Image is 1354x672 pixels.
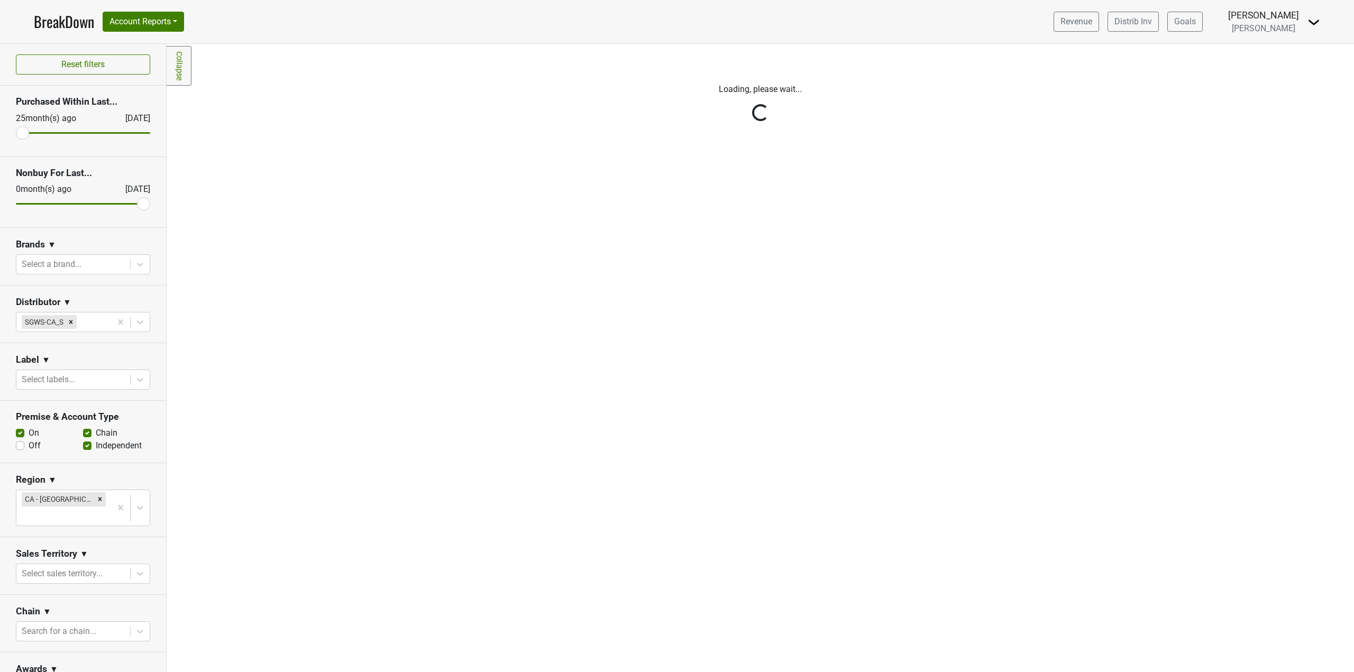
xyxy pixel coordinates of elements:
span: [PERSON_NAME] [1232,23,1295,33]
a: Revenue [1054,12,1099,32]
p: Loading, please wait... [467,83,1054,96]
div: [PERSON_NAME] [1228,8,1299,22]
a: Goals [1167,12,1203,32]
button: Account Reports [103,12,184,32]
a: Distrib Inv [1108,12,1159,32]
img: Dropdown Menu [1307,16,1320,29]
a: BreakDown [34,11,94,33]
a: Collapse [167,46,191,86]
